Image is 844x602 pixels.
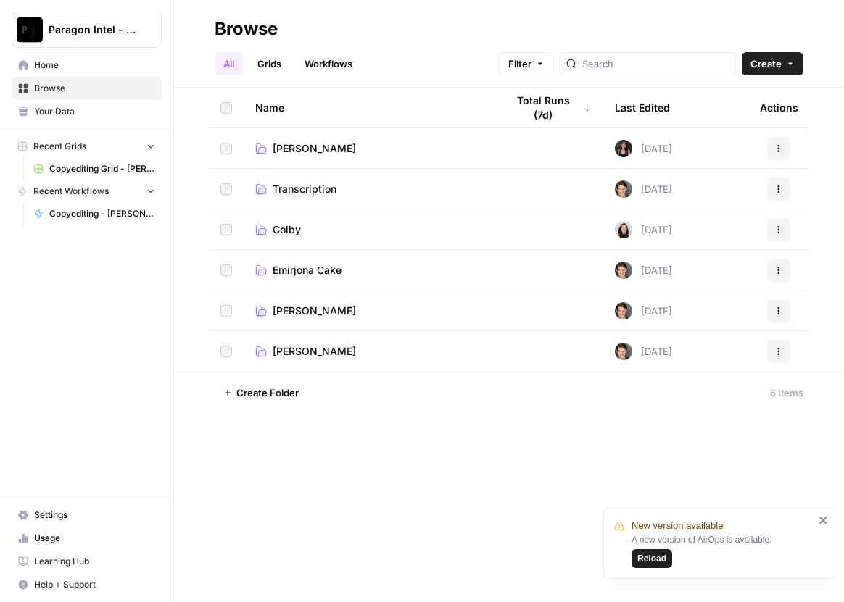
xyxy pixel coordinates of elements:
[255,182,483,196] a: Transcription
[615,262,632,279] img: qw00ik6ez51o8uf7vgx83yxyzow9
[637,552,666,565] span: Reload
[33,140,86,153] span: Recent Grids
[49,22,136,37] span: Paragon Intel - Copyediting
[632,533,814,568] div: A new version of AirOps is available.
[12,503,162,527] a: Settings
[12,54,162,77] a: Home
[273,304,356,318] span: [PERSON_NAME]
[632,519,723,533] span: New version available
[12,550,162,573] a: Learning Hub
[255,304,483,318] a: [PERSON_NAME]
[34,82,155,95] span: Browse
[615,343,672,360] div: [DATE]
[49,207,155,220] span: Copyediting - [PERSON_NAME]
[17,17,43,43] img: Paragon Intel - Copyediting Logo
[615,302,632,319] img: qw00ik6ez51o8uf7vgx83yxyzow9
[12,180,162,202] button: Recent Workflows
[615,343,632,360] img: qw00ik6ez51o8uf7vgx83yxyzow9
[273,344,356,359] span: [PERSON_NAME]
[750,57,782,71] span: Create
[255,141,483,156] a: [PERSON_NAME]
[12,100,162,123] a: Your Data
[34,532,155,545] span: Usage
[508,57,531,71] span: Filter
[615,302,672,319] div: [DATE]
[12,573,162,596] button: Help + Support
[34,105,155,118] span: Your Data
[582,57,729,71] input: Search
[12,527,162,550] a: Usage
[615,221,672,238] div: [DATE]
[742,52,803,75] button: Create
[615,221,632,238] img: t5ef5oef8zpw1w4g2xghobes91mw
[506,88,592,127] div: Total Runs (7d)
[615,180,632,198] img: qw00ik6ez51o8uf7vgx83yxyzow9
[12,77,162,100] a: Browse
[770,385,803,400] div: 6 Items
[615,262,672,279] div: [DATE]
[34,59,155,72] span: Home
[760,88,798,127] div: Actions
[273,182,336,196] span: Transcription
[615,140,672,157] div: [DATE]
[12,135,162,157] button: Recent Grids
[249,52,290,75] a: Grids
[499,52,554,75] button: Filter
[34,555,155,568] span: Learning Hub
[273,141,356,156] span: [PERSON_NAME]
[215,17,278,41] div: Browse
[615,140,632,157] img: 5nlru5lqams5xbrbfyykk2kep4hl
[255,222,483,237] a: Colby
[632,549,672,568] button: Reload
[34,578,155,591] span: Help + Support
[615,88,670,127] div: Last Edited
[33,185,109,198] span: Recent Workflows
[27,157,162,180] a: Copyediting Grid - [PERSON_NAME]
[255,263,483,277] a: Emirjona Cake
[819,514,829,526] button: close
[27,202,162,225] a: Copyediting - [PERSON_NAME]
[215,381,307,404] button: Create Folder
[296,52,361,75] a: Workflows
[236,385,299,400] span: Create Folder
[34,509,155,522] span: Settings
[12,12,162,48] button: Workspace: Paragon Intel - Copyediting
[49,162,155,175] span: Copyediting Grid - [PERSON_NAME]
[615,180,672,198] div: [DATE]
[255,88,483,127] div: Name
[273,222,301,237] span: Colby
[255,344,483,359] a: [PERSON_NAME]
[273,263,342,277] span: Emirjona Cake
[215,52,243,75] a: All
